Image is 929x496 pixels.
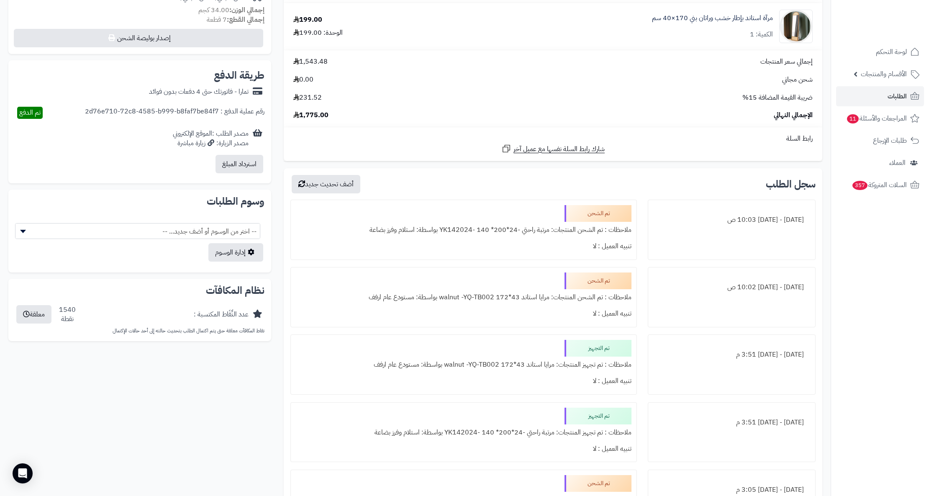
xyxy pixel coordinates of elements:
div: تنبيه العميل : لا [296,238,631,254]
div: مصدر الطلب :الموقع الإلكتروني [173,129,249,148]
span: طلبات الإرجاع [873,135,907,146]
strong: إجمالي الوزن: [229,5,264,15]
span: 0.00 [293,75,313,85]
div: [DATE] - [DATE] 3:51 م [653,347,810,363]
div: الوحدة: 199.00 [293,28,343,38]
div: Open Intercom Messenger [13,463,33,483]
span: 231.52 [293,93,322,103]
span: شارك رابط السلة نفسها مع عميل آخر [513,144,605,154]
button: إصدار بوليصة الشحن [14,29,263,47]
button: معلقة [16,305,51,324]
span: الأقسام والمنتجات [861,68,907,80]
a: طلبات الإرجاع [836,131,924,151]
span: المراجعات والأسئلة [846,113,907,124]
div: تنبيه العميل : لا [296,306,631,322]
div: [DATE] - [DATE] 10:02 ص [653,279,810,296]
button: استرداد المبلغ [216,155,263,173]
p: نقاط المكافآت معلقة حتى يتم اكتمال الطلب بتحديث حالته إلى أحد حالات الإكتمال [15,327,264,334]
span: ضريبة القيمة المضافة 15% [742,93,813,103]
div: الكمية: 1 [750,30,773,39]
span: العملاء [889,157,906,169]
a: العملاء [836,153,924,173]
div: 199.00 [293,15,322,25]
div: ملاحظات : تم تجهيز المنتجات: مرتبة راحتي -24*200* 140 -YK142024 بواسطة: استلام وفرز بضاعة [296,424,631,441]
div: تمارا - فاتورتك حتى 4 دفعات بدون فوائد [149,87,249,97]
div: عدد النِّقَاط المكتسبة : [194,310,249,319]
a: لوحة التحكم [836,42,924,62]
a: السلات المتروكة357 [836,175,924,195]
h3: سجل الطلب [766,179,816,189]
h2: طريقة الدفع [214,70,264,80]
div: ملاحظات : تم الشحن المنتجات: مرايا استاند 43*172 walnut -YQ-TB002 بواسطة: مستودع عام ارفف [296,289,631,306]
img: logo-2.png [872,23,921,40]
img: 1753171485-1-90x90.jpg [780,10,812,43]
h2: وسوم الطلبات [15,196,264,206]
div: مصدر الزيارة: زيارة مباشرة [173,139,249,148]
span: لوحة التحكم [876,46,907,58]
span: 11 [847,114,859,123]
span: السلات المتروكة [852,179,907,191]
span: -- اختر من الوسوم أو أضف جديد... -- [15,223,260,239]
div: [DATE] - [DATE] 3:51 م [653,414,810,431]
a: الطلبات [836,86,924,106]
div: 1540 [59,305,76,324]
div: [DATE] - [DATE] 10:03 ص [653,212,810,228]
h2: نظام المكافآت [15,285,264,296]
span: 357 [852,181,867,190]
div: تنبيه العميل : لا [296,441,631,457]
div: رابط السلة [287,134,819,144]
a: مرآة استاند بإطار خشب وراتان بني 170×40 سم [652,13,773,23]
span: تم الدفع [19,108,41,118]
span: إجمالي سعر المنتجات [760,57,813,67]
button: أضف تحديث جديد [292,175,360,193]
a: إدارة الوسوم [208,243,263,262]
div: تم الشحن [565,272,631,289]
span: الطلبات [888,90,907,102]
span: 1,775.00 [293,111,328,120]
a: المراجعات والأسئلة11 [836,108,924,128]
div: تم الشحن [565,475,631,492]
small: 34.00 كجم [198,5,264,15]
div: رقم عملية الدفع : 2d76e710-72c8-4585-b999-b8faf7be84f7 [85,107,264,119]
span: 1,543.48 [293,57,328,67]
small: 7 قطعة [207,15,264,25]
div: تم الشحن [565,205,631,222]
a: شارك رابط السلة نفسها مع عميل آخر [501,144,605,154]
div: تم التجهيز [565,408,631,424]
strong: إجمالي القطع: [227,15,264,25]
div: نقطة [59,314,76,324]
div: ملاحظات : تم الشحن المنتجات: مرتبة راحتي -24*200* 140 -YK142024 بواسطة: استلام وفرز بضاعة [296,222,631,238]
div: تنبيه العميل : لا [296,373,631,389]
span: شحن مجاني [782,75,813,85]
div: تم التجهيز [565,340,631,357]
div: ملاحظات : تم تجهيز المنتجات: مرايا استاند 43*172 walnut -YQ-TB002 بواسطة: مستودع عام ارفف [296,357,631,373]
span: الإجمالي النهائي [774,111,813,120]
